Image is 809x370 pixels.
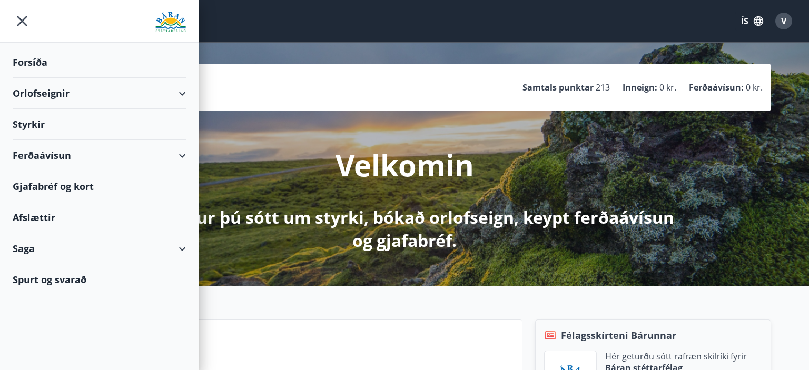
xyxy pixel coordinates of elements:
[126,206,683,252] p: Hér getur þú sótt um styrki, bókað orlofseign, keypt ferðaávísun og gjafabréf.
[522,82,594,93] p: Samtals punktar
[746,82,763,93] span: 0 kr.
[115,346,514,364] p: Næstu helgi
[155,12,186,33] img: union_logo
[781,15,786,27] span: V
[13,264,186,295] div: Spurt og svarað
[13,109,186,140] div: Styrkir
[13,12,32,31] button: menu
[13,233,186,264] div: Saga
[13,47,186,78] div: Forsíða
[735,12,769,31] button: ÍS
[13,202,186,233] div: Afslættir
[659,82,676,93] span: 0 kr.
[13,140,186,171] div: Ferðaávísun
[623,82,657,93] p: Inneign :
[13,78,186,109] div: Orlofseignir
[605,351,747,362] p: Hér geturðu sótt rafræn skilríki fyrir
[689,82,744,93] p: Ferðaávísun :
[13,171,186,202] div: Gjafabréf og kort
[596,82,610,93] span: 213
[336,145,474,185] p: Velkomin
[561,328,676,342] span: Félagsskírteni Bárunnar
[771,8,796,34] button: V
